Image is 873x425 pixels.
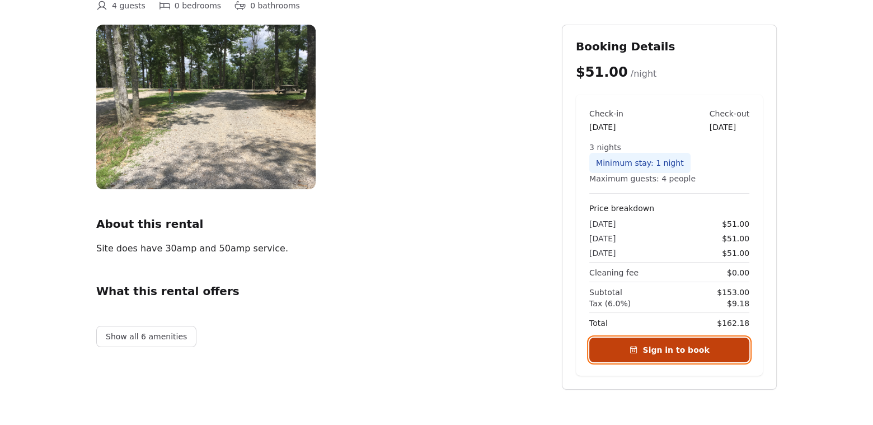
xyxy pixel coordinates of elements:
span: $153.00 [717,287,749,298]
h4: Price breakdown [589,203,749,214]
span: $51.00 [722,247,749,259]
span: $51.00 [576,64,628,80]
span: Total [589,317,608,329]
div: 3 nights [589,142,749,153]
span: $9.18 [727,298,749,309]
span: $0.00 [727,267,749,278]
span: Cleaning fee [589,267,639,278]
span: [DATE] [589,218,616,230]
div: Check-in [589,108,623,119]
span: Subtotal [589,287,622,298]
span: $162.18 [717,317,749,329]
div: Minimum stay: 1 night [589,153,691,173]
h2: About this rental [96,216,544,232]
h2: What this rental offers [96,283,544,299]
button: Show all 6 amenities [96,326,196,347]
span: $51.00 [722,218,749,230]
div: [DATE] [589,122,623,133]
span: /night [631,68,657,79]
div: Maximum guests: 4 people [589,173,749,184]
div: Site does have 30amp and 50amp service. [96,241,467,256]
span: [DATE] [589,247,616,259]
span: Tax (6.0%) [589,298,631,309]
img: campsite%2029.JPG [96,25,316,189]
div: [DATE] [710,122,749,133]
h2: Booking Details [576,39,763,54]
div: Check-out [710,108,749,119]
span: $51.00 [722,233,749,244]
a: Sign in to book [589,338,749,362]
span: [DATE] [589,233,616,244]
